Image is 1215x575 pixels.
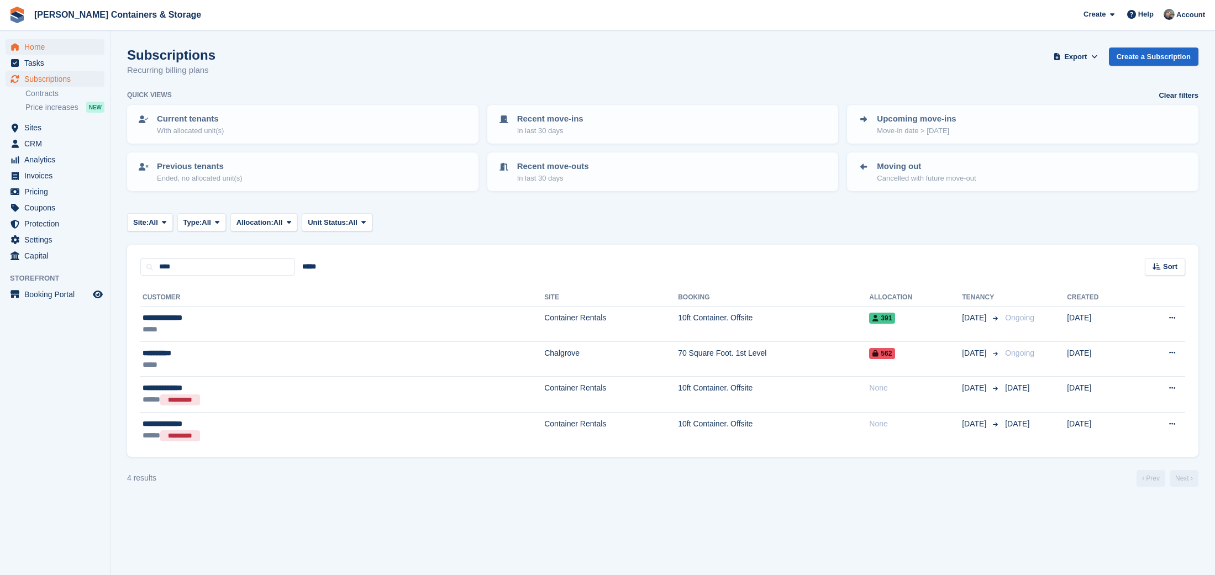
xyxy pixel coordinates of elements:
[6,39,104,55] a: menu
[678,412,869,447] td: 10ft Container. Offsite
[24,152,91,167] span: Analytics
[157,173,243,184] p: Ended, no allocated unit(s)
[1109,48,1198,66] a: Create a Subscription
[128,154,477,190] a: Previous tenants Ended, no allocated unit(s)
[678,307,869,342] td: 10ft Container. Offsite
[877,113,956,125] p: Upcoming move-ins
[869,313,895,324] span: 391
[6,136,104,151] a: menu
[25,88,104,99] a: Contracts
[133,217,149,228] span: Site:
[24,55,91,71] span: Tasks
[24,168,91,183] span: Invoices
[348,217,357,228] span: All
[1134,470,1201,487] nav: Page
[157,113,224,125] p: Current tenants
[308,217,348,228] span: Unit Status:
[1067,412,1135,447] td: [DATE]
[488,106,838,143] a: Recent move-ins In last 30 days
[157,125,224,136] p: With allocated unit(s)
[1138,9,1154,20] span: Help
[1170,470,1198,487] a: Next
[127,64,215,77] p: Recurring billing plans
[6,216,104,231] a: menu
[1005,383,1029,392] span: [DATE]
[1005,349,1034,357] span: Ongoing
[6,71,104,87] a: menu
[157,160,243,173] p: Previous tenants
[127,213,173,231] button: Site: All
[24,287,91,302] span: Booking Portal
[9,7,25,23] img: stora-icon-8386f47178a22dfd0bd8f6a31ec36ba5ce8667c1dd55bd0f319d3a0aa187defe.svg
[230,213,298,231] button: Allocation: All
[1163,261,1177,272] span: Sort
[1067,307,1135,342] td: [DATE]
[30,6,206,24] a: [PERSON_NAME] Containers & Storage
[1137,470,1165,487] a: Previous
[24,120,91,135] span: Sites
[24,232,91,247] span: Settings
[877,173,976,184] p: Cancelled with future move-out
[177,213,226,231] button: Type: All
[24,39,91,55] span: Home
[24,216,91,231] span: Protection
[24,200,91,215] span: Coupons
[6,200,104,215] a: menu
[544,377,678,413] td: Container Rentals
[1067,341,1135,377] td: [DATE]
[91,288,104,301] a: Preview store
[848,154,1197,190] a: Moving out Cancelled with future move-out
[24,248,91,263] span: Capital
[1083,9,1106,20] span: Create
[1067,377,1135,413] td: [DATE]
[678,289,869,307] th: Booking
[302,213,372,231] button: Unit Status: All
[877,160,976,173] p: Moving out
[24,136,91,151] span: CRM
[962,289,1001,307] th: Tenancy
[869,382,962,394] div: None
[869,289,962,307] th: Allocation
[140,289,544,307] th: Customer
[86,102,104,113] div: NEW
[962,312,988,324] span: [DATE]
[848,106,1197,143] a: Upcoming move-ins Move-in date > [DATE]
[183,217,202,228] span: Type:
[517,173,589,184] p: In last 30 days
[1051,48,1100,66] button: Export
[1067,289,1135,307] th: Created
[202,217,211,228] span: All
[273,217,283,228] span: All
[24,71,91,87] span: Subscriptions
[544,307,678,342] td: Container Rentals
[1064,51,1087,62] span: Export
[678,341,869,377] td: 70 Square Foot. 1st Level
[236,217,273,228] span: Allocation:
[1176,9,1205,20] span: Account
[678,377,869,413] td: 10ft Container. Offsite
[1005,313,1034,322] span: Ongoing
[127,48,215,62] h1: Subscriptions
[6,232,104,247] a: menu
[6,168,104,183] a: menu
[1164,9,1175,20] img: Adam Greenhalgh
[544,412,678,447] td: Container Rentals
[6,152,104,167] a: menu
[149,217,158,228] span: All
[25,101,104,113] a: Price increases NEW
[127,472,156,484] div: 4 results
[1005,419,1029,428] span: [DATE]
[517,160,589,173] p: Recent move-outs
[6,120,104,135] a: menu
[488,154,838,190] a: Recent move-outs In last 30 days
[962,347,988,359] span: [DATE]
[962,418,988,430] span: [DATE]
[869,348,895,359] span: 562
[544,341,678,377] td: Chalgrove
[869,418,962,430] div: None
[1159,90,1198,101] a: Clear filters
[25,102,78,113] span: Price increases
[544,289,678,307] th: Site
[6,184,104,199] a: menu
[6,248,104,263] a: menu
